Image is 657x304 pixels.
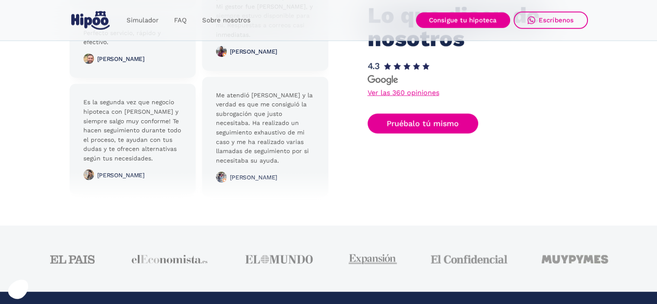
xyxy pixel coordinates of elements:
h2: Lo que dicen de nosotros [368,4,567,51]
a: Sobre nosotros [194,12,258,29]
a: Consigue tu hipoteca [416,13,510,28]
a: home [70,8,112,33]
a: Simulador [119,12,166,29]
h1: 4.3 [368,61,380,71]
a: Pruébalo tú mismo [368,114,479,134]
a: Ver las 360 opiniones [368,90,439,96]
a: Escríbenos [514,12,588,29]
div: Escríbenos [539,16,574,24]
a: FAQ [166,12,194,29]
